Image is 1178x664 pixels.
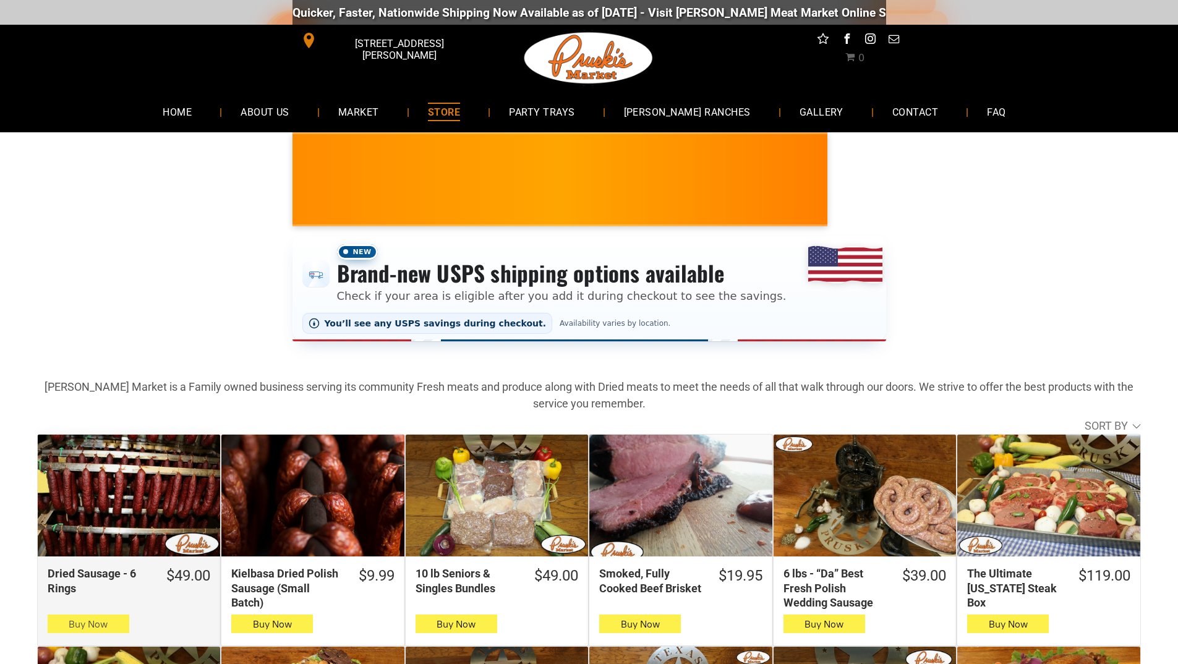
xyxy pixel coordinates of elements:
a: instagram [862,31,878,50]
span: Buy Now [253,618,292,630]
div: $39.00 [902,566,946,585]
a: HOME [144,95,210,128]
span: You’ll see any USPS savings during checkout. [325,318,547,328]
span: [STREET_ADDRESS][PERSON_NAME] [319,32,479,67]
a: GALLERY [781,95,862,128]
span: Buy Now [621,618,660,630]
a: Social network [815,31,831,50]
a: MARKET [320,95,398,128]
a: ABOUT US [222,95,308,128]
button: Buy Now [783,615,865,633]
div: $19.95 [719,566,762,585]
a: Smoked, Fully Cooked Beef Brisket [589,435,772,556]
div: 6 lbs - “Da” Best Fresh Polish Wedding Sausage [783,566,886,610]
div: 10 lb Seniors & Singles Bundles [416,566,518,595]
a: STORE [409,95,479,128]
a: $39.006 lbs - “Da” Best Fresh Polish Wedding Sausage [774,566,956,610]
div: Kielbasa Dried Polish Sausage (Small Batch) [231,566,342,610]
div: $119.00 [1078,566,1130,585]
span: Buy Now [805,618,843,630]
a: Dried Sausage - 6 Rings [38,435,220,556]
button: Buy Now [48,615,129,633]
a: $49.00Dried Sausage - 6 Rings [38,566,220,595]
h3: Brand-new USPS shipping options available [337,260,787,287]
a: PARTY TRAYS [490,95,593,128]
a: CONTACT [874,95,957,128]
a: The Ultimate Texas Steak Box [957,435,1140,556]
button: Buy Now [231,615,313,633]
a: Kielbasa Dried Polish Sausage (Small Batch) [221,435,404,556]
a: [PERSON_NAME] RANCHES [605,95,769,128]
a: [STREET_ADDRESS][PERSON_NAME] [292,31,482,50]
a: facebook [839,31,855,50]
span: Availability varies by location. [557,319,673,328]
div: $9.99 [359,566,395,585]
strong: [PERSON_NAME] Market is a Family owned business serving its community Fresh meats and produce alo... [45,380,1133,410]
span: Buy Now [69,618,108,630]
a: 10 lb Seniors &amp; Singles Bundles [406,435,588,556]
span: 0 [858,52,864,64]
div: $49.00 [166,566,210,585]
span: Buy Now [989,618,1028,630]
a: $19.95Smoked, Fully Cooked Beef Brisket [589,566,772,595]
div: Shipping options announcement [292,236,886,341]
button: Buy Now [967,615,1049,633]
span: Buy Now [437,618,476,630]
button: Buy Now [599,615,681,633]
div: Dried Sausage - 6 Rings [48,566,150,595]
p: Check if your area is eligible after you add it during checkout to see the savings. [337,287,787,304]
a: $119.00The Ultimate [US_STATE] Steak Box [957,566,1140,610]
a: 6 lbs - “Da” Best Fresh Polish Wedding Sausage [774,435,956,556]
img: Pruski-s+Market+HQ+Logo2-1920w.png [522,25,655,92]
a: email [886,31,902,50]
div: Smoked, Fully Cooked Beef Brisket [599,566,702,595]
span: New [337,244,378,260]
a: $9.99Kielbasa Dried Polish Sausage (Small Batch) [221,566,404,610]
span: [PERSON_NAME] MARKET [826,188,1069,208]
div: The Ultimate [US_STATE] Steak Box [967,566,1062,610]
a: FAQ [968,95,1024,128]
div: $49.00 [534,566,578,585]
div: Quicker, Faster, Nationwide Shipping Now Available as of [DATE] - Visit [PERSON_NAME] Meat Market... [291,6,1040,20]
a: $49.0010 lb Seniors & Singles Bundles [406,566,588,595]
button: Buy Now [416,615,497,633]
